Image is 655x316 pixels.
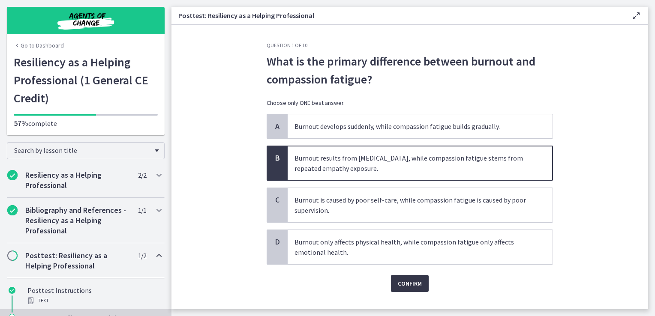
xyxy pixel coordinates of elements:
h3: Question 1 of 10 [267,42,553,49]
span: D [272,237,282,247]
span: C [272,195,282,205]
a: Go to Dashboard [14,41,64,50]
span: B [272,153,282,163]
div: Search by lesson title [7,142,165,159]
h2: Bibliography and References - Resiliency as a Helping Professional [25,205,130,236]
span: 1 / 1 [138,205,146,215]
p: complete [14,118,158,128]
span: Burnout only affects physical health, while compassion fatigue only affects emotional health. [288,230,553,264]
div: Text [27,295,161,306]
span: Search by lesson title [14,146,150,155]
h2: Posttest: Resiliency as a Helping Professional [25,250,130,271]
p: Choose only ONE best answer. [267,98,553,107]
h3: Posttest: Resiliency as a Helping Professional [178,10,617,21]
span: 2 / 2 [138,170,146,180]
i: Completed [7,205,18,215]
h1: Resiliency as a Helping Professional (1 General CE Credit) [14,53,158,107]
i: Completed [9,287,15,294]
span: 1 / 2 [138,250,146,261]
span: What is the primary difference between burnout and compassion fatigue? [267,52,553,88]
img: Agents of Change Social Work Test Prep [34,10,137,31]
span: Burnout is caused by poor self-care, while compassion fatigue is caused by poor supervision. [288,188,553,222]
div: Posttest Instructions [27,285,161,306]
span: Burnout results from [MEDICAL_DATA], while compassion fatigue stems from repeated empathy exposure. [288,146,553,180]
span: 57% [14,118,28,128]
h2: Resiliency as a Helping Professional [25,170,130,191]
span: Burnout develops suddenly, while compassion fatigue builds gradually. [288,114,553,138]
span: Confirm [398,278,422,289]
span: A [272,121,282,131]
button: Confirm [391,275,429,292]
i: Completed [7,170,18,180]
